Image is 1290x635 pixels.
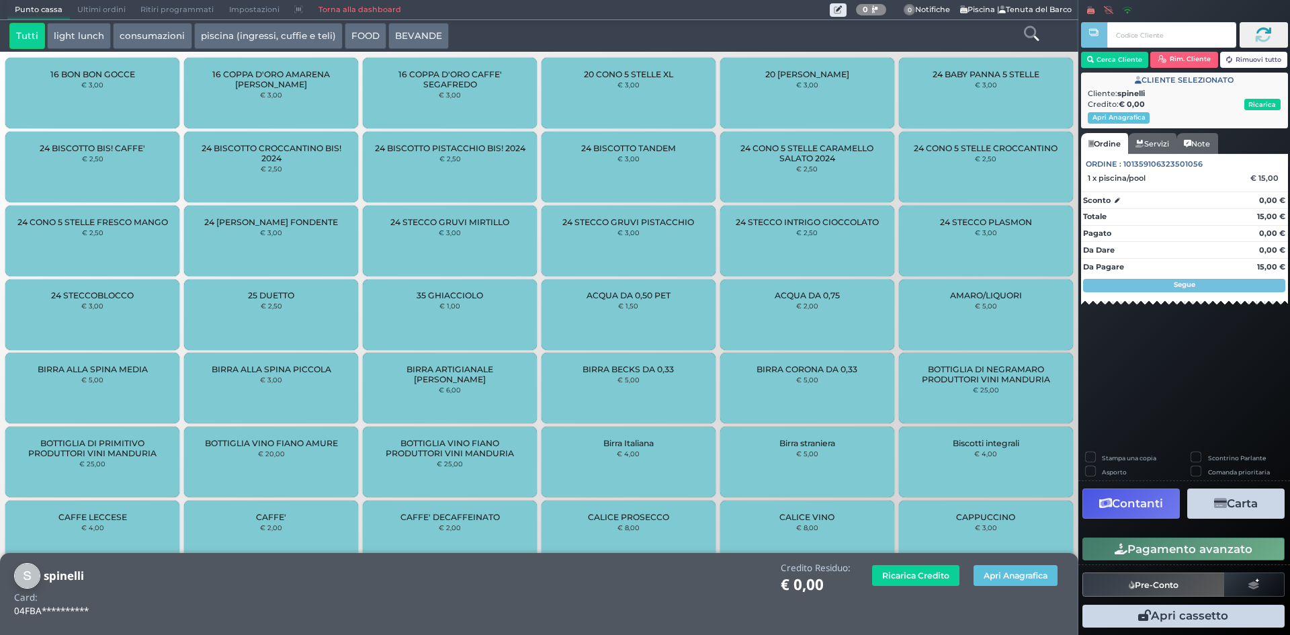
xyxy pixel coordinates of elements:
[47,23,111,50] button: light lunch
[1128,133,1176,155] a: Servizi
[1083,195,1111,206] strong: Sconto
[50,69,135,79] span: 16 BON BON GOCCE
[70,1,133,19] span: Ultimi ordini
[260,523,282,532] small: € 2,00
[196,69,347,89] span: 16 COPPA D'ORO AMARENA [PERSON_NAME]
[1248,173,1285,183] div: € 15,00
[374,438,525,458] span: BOTTIGLIA VINO FIANO PRODUTTORI VINI MANDURIA
[1117,89,1145,98] b: spinelli
[781,577,851,593] h1: € 0,00
[581,143,676,153] span: 24 BISCOTTO TANDEM
[40,143,145,153] span: 24 BISCOTTO BIS! CAFFE'
[603,438,654,448] span: Birra Italiana
[113,23,191,50] button: consumazioni
[256,512,286,522] span: CAFFE'
[1107,22,1236,48] input: Codice Cliente
[1187,489,1285,519] button: Carta
[796,450,818,458] small: € 5,00
[374,69,525,89] span: 16 COPPA D'ORO CAFFE' SEGAFREDO
[1257,212,1285,221] strong: 15,00 €
[81,302,103,310] small: € 3,00
[781,563,851,573] h4: Credito Residuo:
[775,290,840,300] span: ACQUA DA 0,75
[258,450,285,458] small: € 20,00
[1086,159,1121,170] span: Ordine :
[1135,75,1234,86] span: CLIENTE SELEZIONATO
[212,364,331,374] span: BIRRA ALLA SPINA PICCOLA
[439,228,461,237] small: € 3,00
[940,217,1032,227] span: 24 STECCO PLASMON
[1082,605,1285,628] button: Apri cassetto
[975,155,996,163] small: € 2,50
[51,290,134,300] span: 24 STECCOBLOCCO
[975,523,997,532] small: € 3,00
[617,450,640,458] small: € 4,00
[1088,99,1281,110] div: Credito:
[439,523,461,532] small: € 2,00
[732,143,883,163] span: 24 CONO 5 STELLE CARAMELLO SALATO 2024
[904,4,916,16] span: 0
[1088,173,1146,183] span: 1 x piscina/pool
[310,1,408,19] a: Torna alla dashboard
[953,438,1019,448] span: Biscotti integrali
[562,217,694,227] span: 24 STECCO GRUVI PISTACCHIO
[617,228,640,237] small: € 3,00
[796,81,818,89] small: € 3,00
[779,512,834,522] span: CALICE VINO
[583,364,674,374] span: BIRRA BECKS DA 0,33
[975,81,997,89] small: € 3,00
[1081,133,1128,155] a: Ordine
[260,376,282,384] small: € 3,00
[222,1,287,19] span: Impostazioni
[1259,245,1285,255] strong: 0,00 €
[261,302,282,310] small: € 2,50
[1150,52,1218,68] button: Rim. Cliente
[81,81,103,89] small: € 3,00
[1208,454,1266,462] label: Scontrino Parlante
[588,512,669,522] span: CALICE PROSECCO
[82,228,103,237] small: € 2,50
[765,69,849,79] span: 20 [PERSON_NAME]
[1081,52,1149,68] button: Cerca Cliente
[1083,262,1124,271] strong: Da Pagare
[1257,262,1285,271] strong: 15,00 €
[796,228,818,237] small: € 2,50
[439,155,461,163] small: € 2,50
[973,386,999,394] small: € 25,00
[914,143,1058,153] span: 24 CONO 5 STELLE CROCCANTINO
[974,565,1058,586] button: Apri Anagrafica
[9,23,45,50] button: Tutti
[439,302,460,310] small: € 1,00
[950,290,1022,300] span: AMARO/LIQUORI
[1208,468,1270,476] label: Comanda prioritaria
[1174,280,1195,289] strong: Segue
[757,364,857,374] span: BIRRA CORONA DA 0,33
[194,23,343,50] button: piscina (ingressi, cuffie e teli)
[933,69,1039,79] span: 24 BABY PANNA 5 STELLE
[584,69,673,79] span: 20 CONO 5 STELLE XL
[779,438,835,448] span: Birra straniera
[618,302,638,310] small: € 1,50
[974,450,997,458] small: € 4,00
[1083,228,1111,238] strong: Pagato
[388,23,449,50] button: BEVANDE
[7,1,70,19] span: Punto cassa
[439,91,461,99] small: € 3,00
[1082,538,1285,560] button: Pagamento avanzato
[437,460,463,468] small: € 25,00
[910,364,1061,384] span: BOTTIGLIA DI NEGRAMARO PRODUTTORI VINI MANDURIA
[796,523,818,532] small: € 8,00
[345,23,386,50] button: FOOD
[1176,133,1217,155] a: Note
[204,217,338,227] span: 24 [PERSON_NAME] FONDENTE
[196,143,347,163] span: 24 BISCOTTO CROCCANTINO BIS! 2024
[1259,228,1285,238] strong: 0,00 €
[1083,245,1115,255] strong: Da Dare
[1102,454,1156,462] label: Stampa una copia
[205,438,338,448] span: BOTTIGLIA VINO FIANO AMURE
[796,376,818,384] small: € 5,00
[44,568,84,583] b: spinelli
[14,593,38,603] h4: Card:
[261,165,282,173] small: € 2,50
[796,165,818,173] small: € 2,50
